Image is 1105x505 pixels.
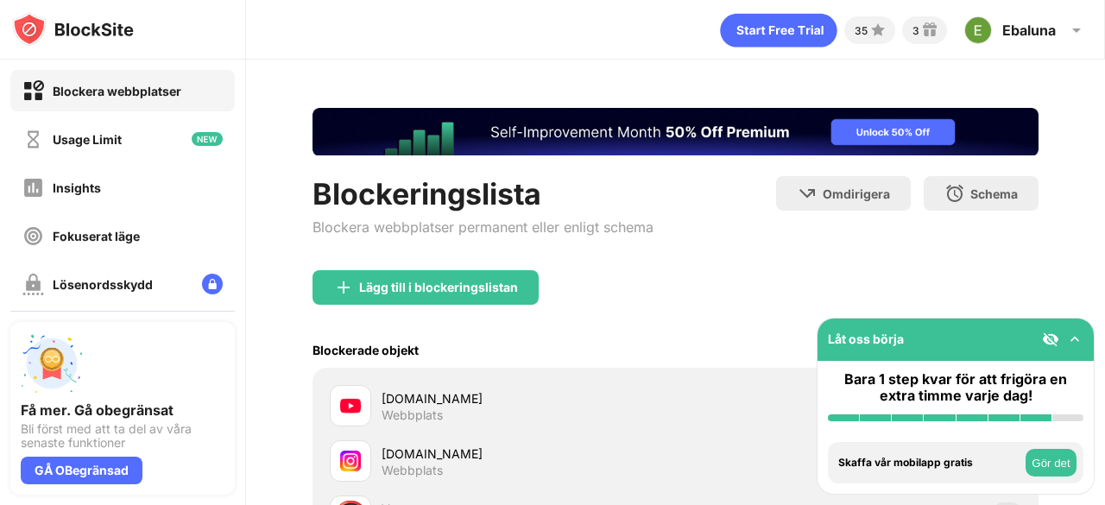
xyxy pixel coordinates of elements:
div: Lösenordsskydd [53,277,153,292]
div: GÅ OBegränsad [21,457,142,484]
div: animation [720,13,837,47]
div: Få mer. Gå obegränsat [21,401,224,419]
div: Blockera webbplatser permanent eller enligt schema [313,218,654,236]
div: Bli först med att ta del av våra senaste funktioner [21,422,224,450]
div: Skaffa vår mobilapp gratis [838,457,1021,469]
div: Blockera webbplatser [53,84,181,98]
img: logo-blocksite.svg [12,12,134,47]
div: Webbplats [382,463,443,478]
div: 35 [855,24,868,37]
img: AAcHTtda_fOOLRnHYRluTktL_NzFqKE591RgwjEXJi6I8NyX=s96-c [964,16,992,44]
div: Ebaluna [1002,22,1056,39]
img: new-icon.svg [192,132,223,146]
div: Usage Limit [53,132,122,147]
div: Insights [53,180,101,195]
img: password-protection-off.svg [22,274,44,295]
div: Blockerade objekt [313,343,419,357]
div: Bara 1 step kvar för att frigöra en extra timme varje dag! [828,371,1083,404]
img: insights-off.svg [22,177,44,199]
div: Blockeringslista [313,176,654,211]
img: points-small.svg [868,20,888,41]
img: reward-small.svg [919,20,940,41]
div: Omdirigera [823,186,890,201]
img: lock-menu.svg [202,274,223,294]
img: omni-setup-toggle.svg [1066,331,1083,348]
div: [DOMAIN_NAME] [382,389,676,407]
div: Webbplats [382,407,443,423]
img: push-unlimited.svg [21,332,83,395]
img: eye-not-visible.svg [1042,331,1059,348]
div: [DOMAIN_NAME] [382,445,676,463]
iframe: Banner [313,108,1039,155]
img: block-on.svg [22,80,44,102]
img: favicons [340,451,361,471]
div: Schema [970,186,1018,201]
img: favicons [340,395,361,416]
div: Fokuserat läge [53,229,140,243]
img: time-usage-off.svg [22,129,44,150]
div: 3 [912,24,919,37]
img: focus-off.svg [22,225,44,247]
div: Låt oss börja [828,331,904,346]
button: Gör det [1026,449,1077,477]
div: Lägg till i blockeringslistan [359,281,518,294]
